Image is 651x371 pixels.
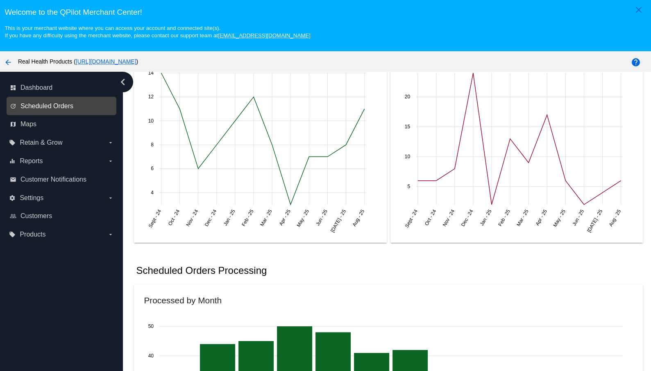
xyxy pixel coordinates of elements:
[240,208,255,227] text: Feb - 25
[107,195,114,201] i: arrow_drop_down
[148,70,154,76] text: 14
[20,212,52,220] span: Customers
[10,84,16,91] i: dashboard
[185,208,200,228] text: Nov - 24
[9,195,16,201] i: settings
[144,296,222,305] h2: Processed by Month
[148,94,154,100] text: 12
[222,208,236,227] text: Jan - 25
[20,139,62,146] span: Retain & Grow
[3,57,13,67] mat-icon: arrow_back
[107,158,114,164] i: arrow_drop_down
[608,208,622,228] text: Aug - 25
[107,231,114,238] i: arrow_drop_down
[423,208,437,226] text: Oct - 24
[116,75,129,89] i: chevron_left
[278,208,292,226] text: Apr - 25
[204,208,218,228] text: Dec - 24
[259,208,274,227] text: Mar - 25
[9,158,16,164] i: equalizer
[329,208,347,233] text: [DATE] - 25
[10,121,16,127] i: map
[9,231,16,238] i: local_offer
[107,139,114,146] i: arrow_drop_down
[315,208,329,227] text: Jun - 25
[5,8,646,17] h3: Welcome to the QPilot Merchant Center!
[10,176,16,183] i: email
[10,173,114,186] a: email Customer Notifications
[136,265,267,276] h2: Scheduled Orders Processing
[10,209,114,223] a: people_outline Customers
[571,208,585,227] text: Jun - 25
[20,176,86,183] span: Customer Notifications
[151,166,154,171] text: 6
[515,208,530,227] text: Mar - 25
[296,208,311,228] text: May - 25
[352,208,366,228] text: Aug - 25
[9,139,16,146] i: local_offer
[148,323,154,329] text: 50
[18,58,138,65] span: Real Health Products ( )
[151,142,154,148] text: 8
[20,231,45,238] span: Products
[634,5,644,15] mat-icon: close
[460,208,474,228] text: Dec - 24
[404,124,410,130] text: 15
[441,208,456,228] text: Nov - 24
[404,154,410,159] text: 10
[10,118,114,131] a: map Maps
[497,208,511,227] text: Feb - 25
[585,208,603,233] text: [DATE] - 25
[534,208,548,226] text: Apr - 25
[148,353,154,359] text: 40
[20,121,36,128] span: Maps
[479,208,492,227] text: Jan - 25
[167,208,181,226] text: Oct - 24
[407,184,410,189] text: 5
[552,208,567,228] text: May - 25
[5,25,310,39] small: This is your merchant website where you can access your account and connected site(s). If you hav...
[147,208,163,228] text: Sept - 24
[10,103,16,109] i: update
[218,32,311,39] a: [EMAIL_ADDRESS][DOMAIN_NAME]
[10,213,16,219] i: people_outline
[20,194,43,202] span: Settings
[76,58,136,65] a: [URL][DOMAIN_NAME]
[404,208,419,228] text: Sept - 24
[151,190,154,196] text: 4
[20,157,43,165] span: Reports
[148,118,154,123] text: 10
[20,102,73,110] span: Scheduled Orders
[404,94,410,100] text: 20
[10,100,114,113] a: update Scheduled Orders
[631,57,641,67] mat-icon: help
[10,81,114,94] a: dashboard Dashboard
[20,84,52,91] span: Dashboard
